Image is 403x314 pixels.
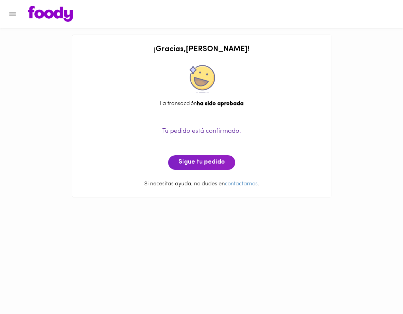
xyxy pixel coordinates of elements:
p: Si necesitas ayuda, no dudes en . [79,180,324,188]
img: approved.png [188,65,216,93]
span: Sigue tu pedido [178,159,225,166]
h2: ¡ Gracias , [PERSON_NAME] ! [79,45,324,54]
img: logo.png [28,6,73,22]
button: Sigue tu pedido [168,155,235,170]
a: contactarnos [225,181,258,187]
button: Menu [4,6,21,22]
iframe: Messagebird Livechat Widget [363,274,396,307]
span: Tu pedido está confirmado. [162,128,241,135]
div: La transacción [79,100,324,108]
b: ha sido aprobada [197,101,244,107]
